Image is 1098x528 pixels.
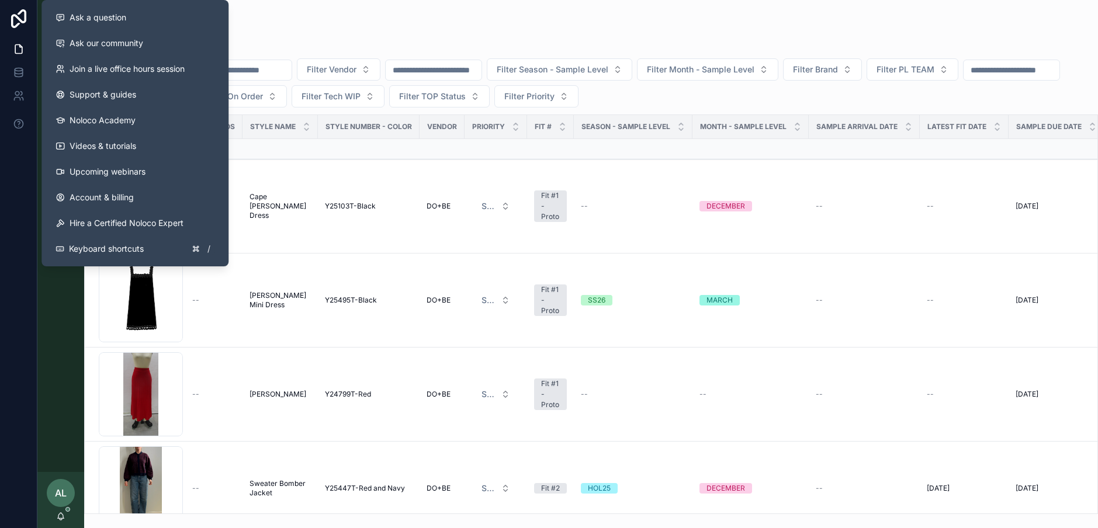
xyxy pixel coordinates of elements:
span: Latest Fit Date [927,122,986,131]
button: Select Button [297,58,380,81]
span: -- [581,390,588,399]
div: SS26 [588,295,605,305]
span: Filter Tech WIP [302,91,361,102]
a: Fit #2 [534,483,567,494]
span: DO+BE [427,296,451,305]
a: -- [581,202,685,211]
span: Hire a Certified Noloco Expert [70,217,183,229]
span: Noloco Academy [70,114,136,126]
a: DO+BE [427,484,458,493]
a: -- [927,202,1002,211]
span: Filter On Order [205,91,263,102]
a: Join a live office hours session [46,56,224,82]
a: [DATE] [1016,202,1097,211]
span: [PERSON_NAME] [250,390,306,399]
button: Select Button [783,58,862,81]
a: Videos & tutorials [46,133,224,159]
span: Filter PL TEAM [877,64,934,75]
span: [DATE] [1016,202,1038,211]
a: DECEMBER [699,201,802,211]
button: Select Button [472,196,519,217]
a: -- [816,202,913,211]
a: Sweater Bomber Jacket [250,479,311,498]
span: / [204,244,213,253]
div: Fit #1 - Proto [541,284,560,316]
div: Fit #2 [541,483,560,494]
span: Y25103T-Black [325,202,376,211]
span: Select a HP FIT LEVEL [482,482,496,494]
span: Select a HP FIT LEVEL [482,388,496,400]
span: Upcoming webinars [70,166,146,178]
span: Keyboard shortcuts [69,243,144,255]
span: -- [816,390,823,399]
span: [DATE] [1016,296,1038,305]
a: Y25495T-Black [325,296,413,305]
span: Filter Season - Sample Level [497,64,608,75]
span: Support & guides [70,89,136,100]
a: -- [192,390,235,399]
a: Support & guides [46,82,224,107]
div: DECEMBER [706,483,745,494]
button: Select Button [494,85,579,107]
a: -- [927,390,1002,399]
a: Noloco Academy [46,107,224,133]
span: DO+BE [427,484,451,493]
span: Filter Vendor [307,64,356,75]
a: Fit #1 - Proto [534,378,567,410]
span: -- [581,202,588,211]
span: Join a live office hours session [70,63,185,75]
a: Select Button [472,383,520,405]
span: MONTH - SAMPLE LEVEL [700,122,787,131]
button: Select Button [867,58,958,81]
button: Ask a question [46,5,224,30]
span: Sample Arrival Date [816,122,898,131]
button: Keyboard shortcuts/ [46,236,224,262]
a: Fit #1 - Proto [534,190,567,222]
a: Fit #1 - Proto [534,284,567,316]
div: DECEMBER [706,201,745,211]
a: Ask our community [46,30,224,56]
span: Y25447T-Red and Navy [325,484,405,493]
span: AL [55,486,67,500]
div: Fit #1 - Proto [541,190,560,222]
a: Upcoming webinars [46,159,224,185]
a: Select Button [472,477,520,499]
button: Select Button [292,85,385,107]
span: Filter Month - Sample Level [647,64,754,75]
span: Sample Due Date [1016,122,1082,131]
a: Y25103T-Black [325,202,413,211]
a: Cape [PERSON_NAME] Dress [250,192,311,220]
span: Y24799T-Red [325,390,371,399]
span: -- [816,484,823,493]
span: Filter Priority [504,91,555,102]
a: Account & billing [46,185,224,210]
a: DECEMBER [699,483,802,494]
span: Account & billing [70,192,134,203]
span: -- [192,484,199,493]
a: Select Button [472,289,520,311]
span: -- [192,390,199,399]
a: -- [192,484,235,493]
span: Vendor [427,122,457,131]
a: DO+BE [427,390,458,399]
span: -- [927,390,934,399]
button: Select Button [472,290,519,311]
a: [PERSON_NAME] Mini Dress [250,291,311,310]
span: [DATE] [1016,390,1038,399]
span: -- [192,296,199,305]
a: -- [699,390,802,399]
span: Videos & tutorials [70,140,136,152]
a: -- [581,390,685,399]
span: Season - Sample Level [581,122,670,131]
a: DO+BE [427,202,458,211]
a: [PERSON_NAME] [250,390,311,399]
div: Fit #1 - Proto [541,378,560,410]
button: Select Button [487,58,632,81]
span: Filter TOP Status [399,91,466,102]
span: Ask a question [70,12,126,23]
span: DO+BE [427,202,451,211]
a: [DATE] [1016,390,1097,399]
